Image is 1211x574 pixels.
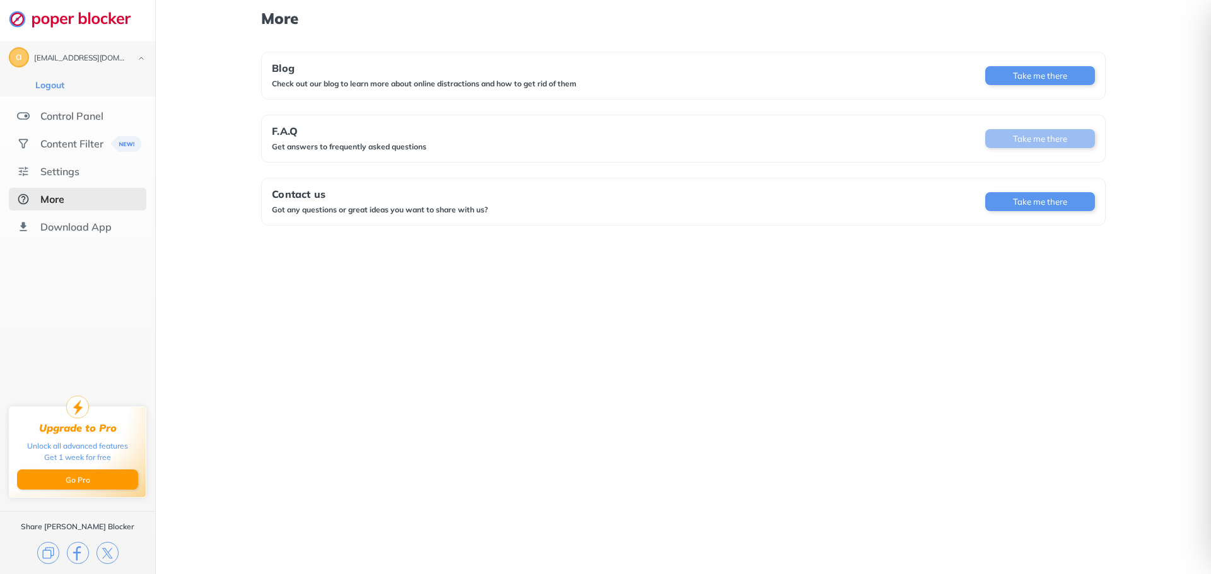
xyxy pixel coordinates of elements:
[32,79,68,91] button: Logout
[66,396,89,418] img: upgrade-to-pro.svg
[134,52,149,65] img: chevron-bottom-black.svg
[272,188,488,200] div: Contact us
[110,136,141,152] img: menuBanner.svg
[21,522,134,532] div: Share [PERSON_NAME] Blocker
[40,165,79,178] div: Settings
[17,221,30,233] img: download-app.svg
[985,129,1095,148] button: Take me there
[39,422,117,434] div: Upgrade to Pro
[34,54,127,63] div: art@arthung.net
[985,192,1095,211] button: Take me there
[272,62,576,74] div: Blog
[40,137,103,150] div: Content Filter
[272,79,576,89] div: Check out our blog to learn more about online distractions and how to get rid of them
[40,110,103,122] div: Control Panel
[17,193,30,205] img: about-selected.svg
[272,205,488,215] div: Got any questions or great ideas you want to share with us?
[67,542,89,564] img: facebook.svg
[261,10,1105,26] h1: More
[272,142,426,152] div: Get answers to frequently asked questions
[27,440,128,452] div: Unlock all advanced features
[97,542,119,564] img: x.svg
[17,137,30,150] img: social.svg
[37,542,59,564] img: copy.svg
[272,125,426,137] div: F.A.Q
[40,193,64,205] div: More
[17,110,30,122] img: features.svg
[44,452,111,463] div: Get 1 week for free
[17,469,138,490] button: Go Pro
[9,10,144,28] img: logo-webpage.svg
[17,165,30,178] img: settings.svg
[40,221,112,233] div: Download App
[985,66,1095,85] button: Take me there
